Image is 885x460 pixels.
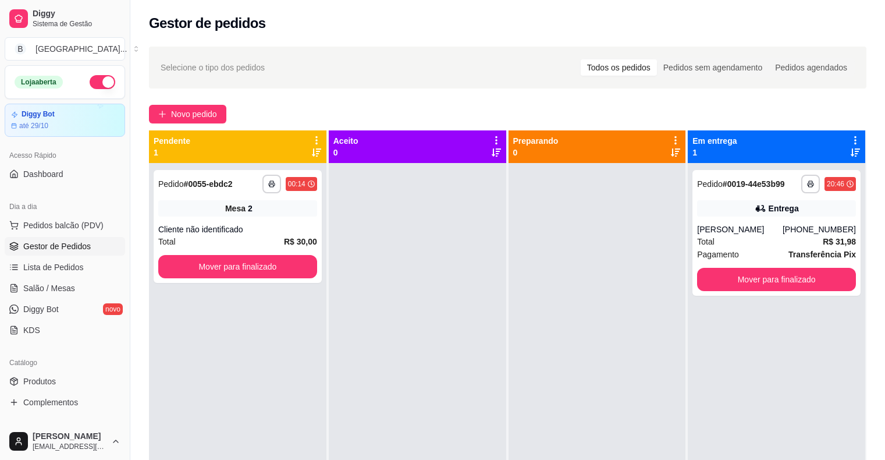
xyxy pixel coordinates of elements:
[5,321,125,339] a: KDS
[769,59,854,76] div: Pedidos agendados
[248,203,253,214] div: 2
[33,9,120,19] span: Diggy
[23,261,84,273] span: Lista de Pedidos
[697,179,723,189] span: Pedido
[22,110,55,119] article: Diggy Bot
[158,255,317,278] button: Mover para finalizado
[184,179,233,189] strong: # 0055-ebdc2
[697,248,739,261] span: Pagamento
[5,353,125,372] div: Catálogo
[769,203,799,214] div: Entrega
[5,372,125,391] a: Produtos
[783,224,856,235] div: [PHONE_NUMBER]
[5,393,125,412] a: Complementos
[697,268,856,291] button: Mover para finalizado
[161,61,265,74] span: Selecione o tipo dos pedidos
[513,147,559,158] p: 0
[333,135,358,147] p: Aceito
[723,179,785,189] strong: # 0019-44e53b99
[5,5,125,33] a: DiggySistema de Gestão
[154,147,190,158] p: 1
[19,121,48,130] article: até 29/10
[35,43,127,55] div: [GEOGRAPHIC_DATA] ...
[23,168,63,180] span: Dashboard
[5,104,125,137] a: Diggy Botaté 29/10
[284,237,317,246] strong: R$ 30,00
[788,250,856,259] strong: Transferência Pix
[158,179,184,189] span: Pedido
[149,14,266,33] h2: Gestor de pedidos
[15,76,63,89] div: Loja aberta
[657,59,769,76] div: Pedidos sem agendamento
[33,442,106,451] span: [EMAIL_ADDRESS][DOMAIN_NAME]
[5,165,125,183] a: Dashboard
[5,146,125,165] div: Acesso Rápido
[23,324,40,336] span: KDS
[154,135,190,147] p: Pendente
[23,303,59,315] span: Diggy Bot
[171,108,217,121] span: Novo pedido
[692,135,737,147] p: Em entrega
[158,235,176,248] span: Total
[23,397,78,408] span: Complementos
[5,427,125,455] button: [PERSON_NAME][EMAIL_ADDRESS][DOMAIN_NAME]
[827,179,844,189] div: 20:46
[5,300,125,319] a: Diggy Botnovo
[90,75,115,89] button: Alterar Status
[15,43,26,55] span: B
[225,203,246,214] span: Mesa
[5,216,125,235] button: Pedidos balcão (PDV)
[697,235,715,248] span: Total
[5,279,125,298] a: Salão / Mesas
[158,110,166,118] span: plus
[33,431,106,442] span: [PERSON_NAME]
[5,258,125,277] a: Lista de Pedidos
[697,224,783,235] div: [PERSON_NAME]
[149,105,226,123] button: Novo pedido
[23,282,75,294] span: Salão / Mesas
[823,237,856,246] strong: R$ 31,98
[23,240,91,252] span: Gestor de Pedidos
[5,237,125,256] a: Gestor de Pedidos
[23,220,104,231] span: Pedidos balcão (PDV)
[692,147,737,158] p: 1
[5,197,125,216] div: Dia a dia
[5,37,125,61] button: Select a team
[158,224,317,235] div: Cliente não identificado
[513,135,559,147] p: Preparando
[23,376,56,387] span: Produtos
[333,147,358,158] p: 0
[581,59,657,76] div: Todos os pedidos
[288,179,305,189] div: 00:14
[33,19,120,29] span: Sistema de Gestão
